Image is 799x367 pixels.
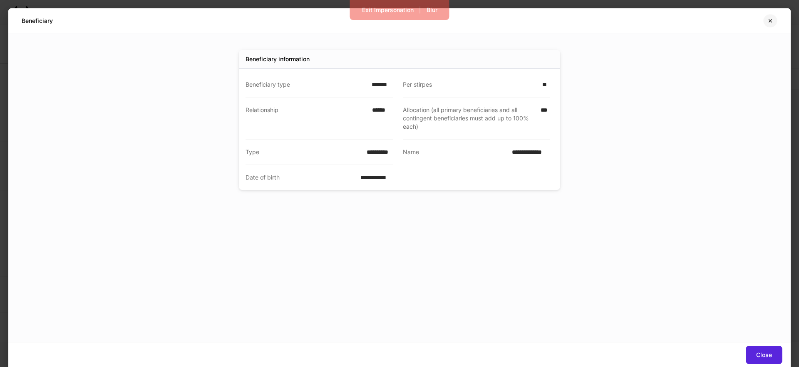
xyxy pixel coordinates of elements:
[22,17,53,25] h5: Beneficiary
[246,55,310,63] div: Beneficiary information
[403,148,507,157] div: Name
[403,106,536,131] div: Allocation (all primary beneficiaries and all contingent beneficiaries must add up to 100% each)
[362,7,414,13] div: Exit Impersonation
[246,173,355,182] div: Date of birth
[246,148,362,156] div: Type
[756,352,772,358] div: Close
[746,346,782,364] button: Close
[403,80,537,89] div: Per stirpes
[246,80,367,89] div: Beneficiary type
[427,7,437,13] div: Blur
[246,106,367,131] div: Relationship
